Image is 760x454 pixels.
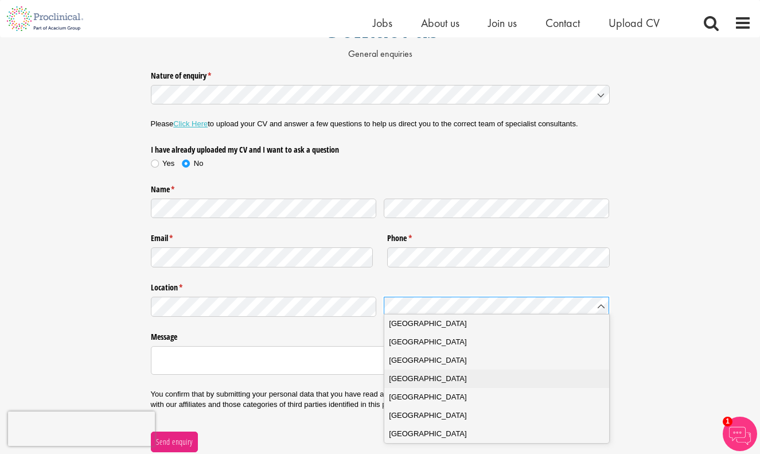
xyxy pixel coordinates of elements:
[151,180,610,195] legend: Name
[162,159,174,168] span: Yes
[389,410,466,421] span: [GEOGRAPHIC_DATA]
[151,328,610,343] label: Message
[723,417,757,451] img: Chatbot
[151,432,198,452] button: Send enquiry
[545,15,580,30] a: Contact
[723,417,732,426] span: 1
[384,199,610,219] input: Last
[384,297,610,317] input: Country
[389,373,466,385] span: [GEOGRAPHIC_DATA]
[387,229,610,244] label: Phone
[421,15,459,30] a: About us
[194,159,204,168] span: No
[389,336,466,348] span: [GEOGRAPHIC_DATA]
[8,412,155,446] iframe: reCAPTCHA
[373,15,392,30] a: Jobs
[151,66,610,81] label: Nature of enquiry
[389,428,466,440] span: [GEOGRAPHIC_DATA]
[389,355,466,366] span: [GEOGRAPHIC_DATA]
[151,229,373,244] label: Email
[151,140,373,155] legend: I have already uploaded my CV and I want to ask a question
[151,389,610,410] p: You confirm that by submitting your personal data that you have read and understood our . We only...
[151,199,377,219] input: First
[488,15,517,30] a: Join us
[155,436,193,448] span: Send enquiry
[609,15,660,30] a: Upload CV
[389,318,466,329] span: [GEOGRAPHIC_DATA]
[389,391,466,403] span: [GEOGRAPHIC_DATA]
[151,297,377,317] input: State / Province / Region
[151,119,610,129] p: Please to upload your CV and answer a few questions to help us direct you to the correct team of ...
[151,278,610,293] legend: Location
[173,119,208,128] a: Click Here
